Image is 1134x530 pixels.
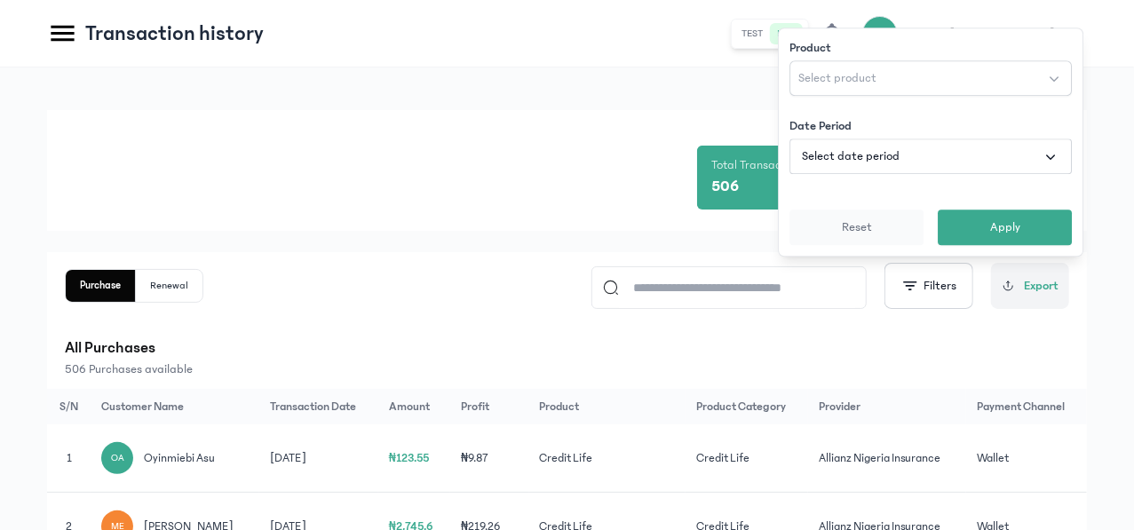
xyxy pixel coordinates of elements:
[711,156,806,174] p: Total Transactions
[67,452,72,464] span: 1
[450,424,529,493] td: ₦9.87
[808,424,967,493] td: Allianz Nigeria Insurance
[842,218,872,236] span: Reset
[938,210,1072,245] button: Apply
[686,424,808,493] td: Credit Life
[65,336,1069,360] p: All Purchases
[916,23,1055,44] p: Hello [PERSON_NAME]
[798,69,876,87] span: Select product
[862,16,1087,51] button: OAHello [PERSON_NAME]
[85,20,264,48] p: Transaction history
[884,263,973,309] button: Filters
[66,270,136,302] button: Purchase
[529,389,686,424] th: Product
[91,389,259,424] th: Customer Name
[789,39,831,57] label: Product
[47,389,91,424] th: S/N
[771,23,805,44] button: live
[802,147,900,165] span: Select date period
[529,424,686,493] td: Credit Life
[789,210,924,245] button: Reset
[686,389,808,424] th: Product Category
[990,218,1020,236] span: Apply
[1024,277,1059,296] span: Export
[789,117,852,135] label: Date Period
[966,424,1087,493] td: Wallet
[862,16,898,51] div: OA
[450,389,529,424] th: Profit
[966,389,1087,424] th: Payment Channel
[735,23,771,44] button: test
[789,60,1072,96] button: Select product
[259,389,377,424] th: Transaction Date
[991,263,1069,309] button: Export
[65,360,1069,378] p: 506 Purchases available
[711,174,739,199] p: 506
[259,424,377,493] td: [DATE]
[789,138,1072,174] button: Select date period
[144,449,215,467] span: Oyinmiebi Asu
[808,389,967,424] th: Provider
[101,442,133,474] div: OA
[389,452,430,464] span: ₦123.55
[378,389,450,424] th: Amount
[136,270,202,302] button: Renewal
